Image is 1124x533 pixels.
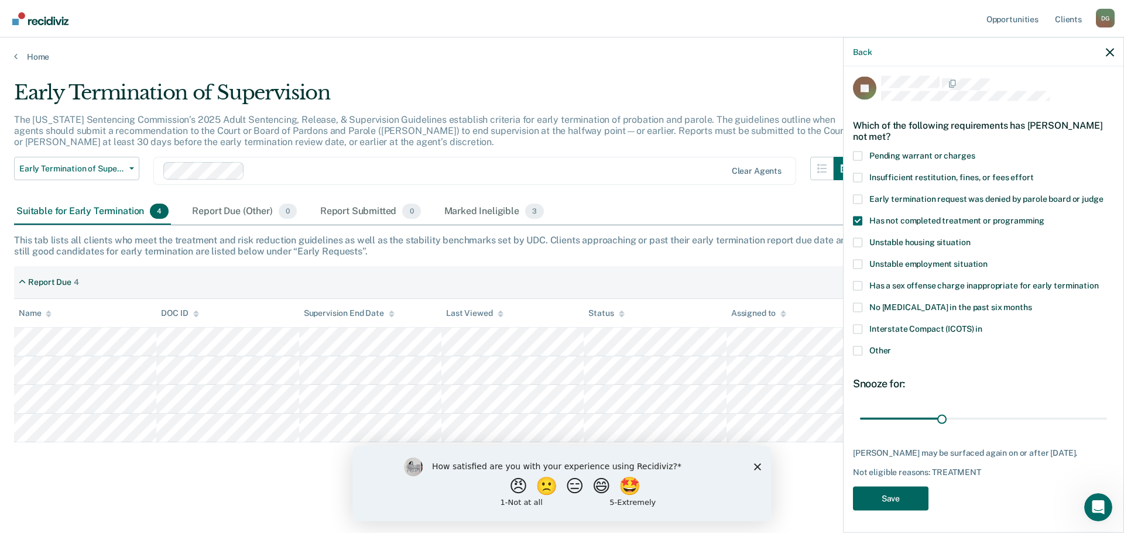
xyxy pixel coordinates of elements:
[14,81,857,114] div: Early Termination of Supervision
[525,204,544,219] span: 3
[869,259,988,268] span: Unstable employment situation
[1084,493,1112,521] iframe: Intercom live chat
[732,166,782,176] div: Clear agents
[853,448,1114,458] div: [PERSON_NAME] may be surfaced again on or after [DATE].
[74,277,79,287] div: 4
[869,302,1032,311] span: No [MEDICAL_DATA] in the past six months
[442,199,547,225] div: Marked Ineligible
[853,47,872,57] button: Back
[869,324,982,333] span: Interstate Compact (ICOTS) in
[1096,9,1115,27] button: Profile dropdown button
[869,280,1099,290] span: Has a sex offense charge inappropriate for early termination
[402,204,420,219] span: 0
[869,172,1033,181] span: Insufficient restitution, fines, or fees effort
[304,308,395,318] div: Supervision End Date
[869,215,1044,225] span: Has not completed treatment or programming
[150,204,169,219] span: 4
[14,235,1110,257] div: This tab lists all clients who meet the treatment and risk reduction guidelines as well as the st...
[853,377,1114,390] div: Snooze for:
[869,150,975,160] span: Pending warrant or charges
[1096,9,1115,27] div: D G
[869,237,970,246] span: Unstable housing situation
[279,204,297,219] span: 0
[12,12,68,25] img: Recidiviz
[853,467,1114,477] div: Not eligible reasons: TREATMENT
[352,446,772,521] iframe: Survey by Kim from Recidiviz
[28,277,71,287] div: Report Due
[446,308,503,318] div: Last Viewed
[853,110,1114,151] div: Which of the following requirements has [PERSON_NAME] not met?
[14,199,171,225] div: Suitable for Early Termination
[869,345,891,355] span: Other
[14,114,847,147] p: The [US_STATE] Sentencing Commission’s 2025 Adult Sentencing, Release, & Supervision Guidelines e...
[731,308,786,318] div: Assigned to
[19,164,125,174] span: Early Termination of Supervision
[14,51,1110,62] a: Home
[190,199,299,225] div: Report Due (Other)
[19,308,52,318] div: Name
[869,194,1103,203] span: Early termination request was denied by parole board or judge
[588,308,624,318] div: Status
[161,308,198,318] div: DOC ID
[318,199,423,225] div: Report Submitted
[853,486,928,510] button: Save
